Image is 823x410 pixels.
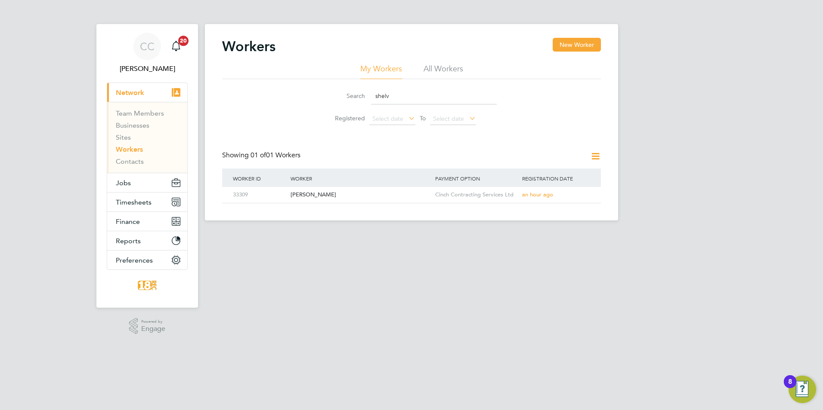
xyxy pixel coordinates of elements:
[788,382,792,393] div: 8
[140,41,155,52] span: CC
[96,24,198,308] nav: Main navigation
[231,187,592,194] a: 33309[PERSON_NAME]Cinch Contracting Services Ltdan hour ago
[178,36,189,46] span: 20
[433,115,464,122] span: Select date
[116,109,164,117] a: Team Members
[107,193,187,211] button: Timesheets
[417,113,428,124] span: To
[107,64,188,74] span: Chloe Crayden
[789,376,816,403] button: Open Resource Center, 8 new notifications
[433,187,520,203] div: Cinch Contracting Services Ltd
[107,33,188,74] a: CC[PERSON_NAME]
[107,102,187,173] div: Network
[141,318,165,325] span: Powered by
[251,151,300,159] span: 01 Workers
[231,187,288,203] div: 33309
[116,179,131,187] span: Jobs
[522,191,553,198] span: an hour ago
[116,89,144,97] span: Network
[116,237,141,245] span: Reports
[222,151,302,160] div: Showing
[107,173,187,192] button: Jobs
[116,145,143,153] a: Workers
[107,83,187,102] button: Network
[141,325,165,333] span: Engage
[424,64,463,79] li: All Workers
[288,187,433,203] div: [PERSON_NAME]
[136,278,159,292] img: 18rec-logo-retina.png
[116,157,144,165] a: Contacts
[520,168,592,188] div: Registration Date
[433,168,520,188] div: Payment Option
[326,114,365,122] label: Registered
[251,151,266,159] span: 01 of
[107,212,187,231] button: Finance
[129,318,166,334] a: Powered byEngage
[116,133,131,141] a: Sites
[326,92,365,100] label: Search
[231,168,288,188] div: Worker ID
[167,33,185,60] a: 20
[116,198,152,206] span: Timesheets
[107,251,187,269] button: Preferences
[116,256,153,264] span: Preferences
[553,38,601,52] button: New Worker
[360,64,402,79] li: My Workers
[116,121,149,129] a: Businesses
[371,88,497,104] input: Name, email or phone number
[116,217,140,226] span: Finance
[222,38,275,55] h2: Workers
[107,278,188,292] a: Go to home page
[288,168,433,188] div: Worker
[372,115,403,122] span: Select date
[107,231,187,250] button: Reports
